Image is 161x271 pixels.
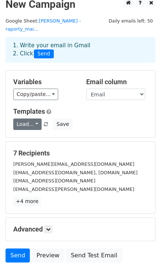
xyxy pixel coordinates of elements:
[124,236,161,271] div: Widżet czatu
[6,18,81,32] a: [PERSON_NAME] - raporty_mai...
[86,78,148,86] h5: Email column
[66,248,122,263] a: Send Test Email
[13,225,148,233] h5: Advanced
[53,119,72,130] button: Save
[13,89,58,100] a: Copy/paste...
[32,248,64,263] a: Preview
[13,78,75,86] h5: Variables
[13,107,45,115] a: Templates
[13,186,134,192] small: [EMAIL_ADDRESS][PERSON_NAME][DOMAIN_NAME]
[106,18,155,24] a: Daily emails left: 50
[13,149,148,157] h5: 7 Recipients
[106,17,155,25] span: Daily emails left: 50
[13,119,42,130] a: Load...
[7,41,154,58] div: 1. Write your email in Gmail 2. Click
[6,18,81,32] small: Google Sheet:
[13,197,41,206] a: +4 more
[34,49,54,58] span: Send
[13,170,138,184] small: [EMAIL_ADDRESS][DOMAIN_NAME], [DOMAIN_NAME][EMAIL_ADDRESS][DOMAIN_NAME]
[13,161,134,167] small: [PERSON_NAME][EMAIL_ADDRESS][DOMAIN_NAME]
[6,248,30,263] a: Send
[124,236,161,271] iframe: Chat Widget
